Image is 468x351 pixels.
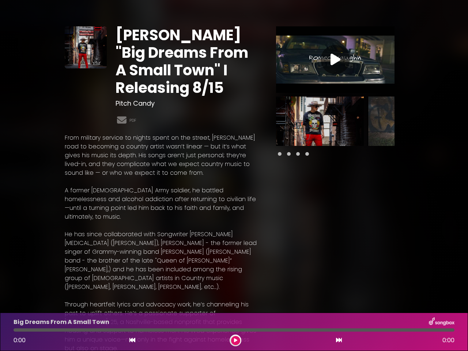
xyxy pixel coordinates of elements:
[276,97,364,146] img: alUEIocPSOSCLOt3nFi0
[65,26,107,68] img: wTCiOYKPRXSo6D86B4bB
[429,317,454,327] img: songbox-logo-white.png
[65,186,258,221] p: A former [DEMOGRAPHIC_DATA] Army soldier, he battled homelessness and alcohol addiction after ret...
[65,230,258,291] p: He has since collaborated with Songwriter [PERSON_NAME][MEDICAL_DATA] ([PERSON_NAME]), [PERSON_NA...
[14,336,26,344] span: 0:00
[14,318,109,327] p: Big Dreams From A Small Town
[367,97,455,146] img: mWMP0lLQTGGAu8aQh1WQ
[129,117,136,124] a: PDF
[116,99,259,107] h3: Pitch Candy
[276,26,395,93] img: Video Thumbnail
[442,336,454,345] span: 0:00
[116,26,259,97] h1: [PERSON_NAME] "Big Dreams From A Small Town" I Releasing 8/15
[65,133,258,177] p: From military service to nights spent on the street, [PERSON_NAME] road to becoming a country art...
